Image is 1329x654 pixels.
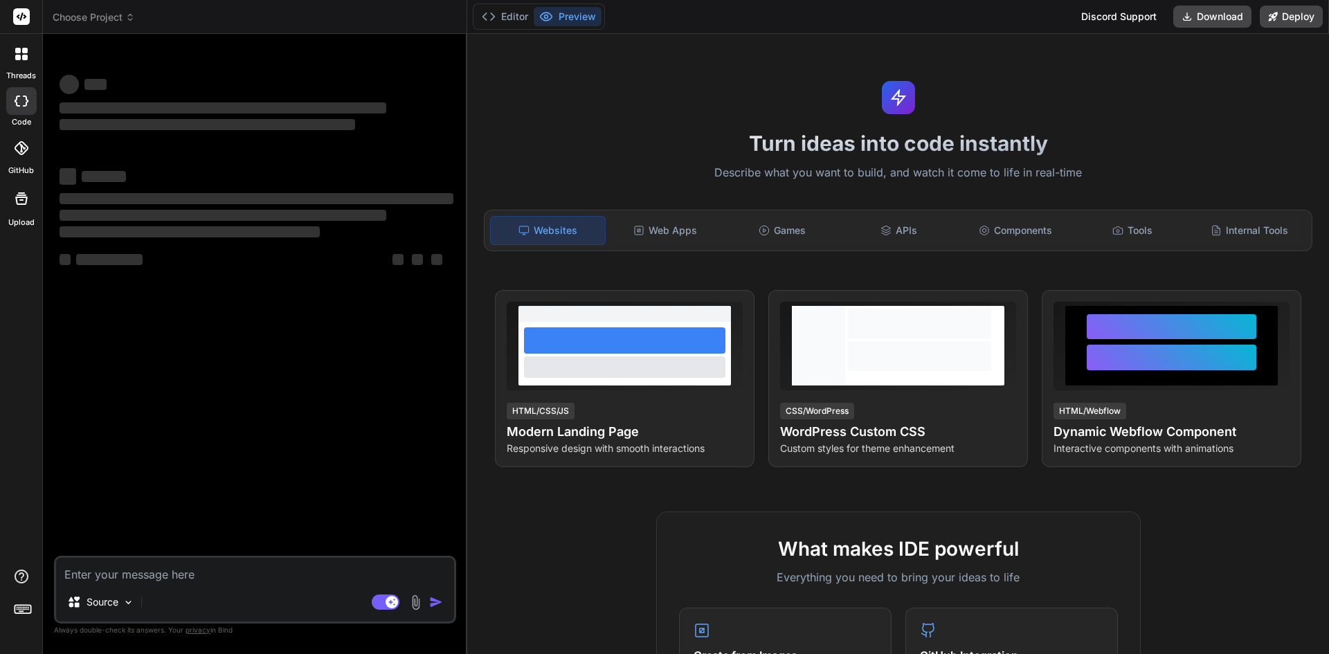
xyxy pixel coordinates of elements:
div: Games [725,216,840,245]
span: ‌ [76,254,143,265]
div: Discord Support [1073,6,1165,28]
h4: WordPress Custom CSS [780,422,1016,442]
div: HTML/Webflow [1054,403,1126,419]
span: ‌ [60,102,386,113]
span: ‌ [60,210,386,221]
span: ‌ [60,168,76,185]
span: ‌ [431,254,442,265]
span: ‌ [60,119,355,130]
div: CSS/WordPress [780,403,854,419]
button: Download [1173,6,1251,28]
div: Web Apps [608,216,723,245]
p: Always double-check its answers. Your in Bind [54,624,456,637]
div: APIs [842,216,956,245]
span: Choose Project [53,10,135,24]
div: Websites [490,216,606,245]
span: ‌ [60,193,453,204]
span: ‌ [412,254,423,265]
span: ‌ [82,171,126,182]
div: Components [959,216,1073,245]
span: ‌ [392,254,404,265]
img: Pick Models [123,597,134,608]
span: ‌ [60,75,79,94]
img: icon [429,595,443,609]
span: ‌ [60,226,320,237]
p: Custom styles for theme enhancement [780,442,1016,455]
label: threads [6,70,36,82]
span: privacy [186,626,210,634]
p: Everything you need to bring your ideas to life [679,569,1118,585]
span: ‌ [84,79,107,90]
label: GitHub [8,165,34,176]
h4: Modern Landing Page [507,422,743,442]
label: Upload [8,217,35,228]
div: Tools [1076,216,1190,245]
p: Responsive design with smooth interactions [507,442,743,455]
span: ‌ [60,254,71,265]
button: Deploy [1260,6,1323,28]
button: Preview [534,7,602,26]
button: Editor [476,7,534,26]
h2: What makes IDE powerful [679,534,1118,563]
label: code [12,116,31,128]
div: HTML/CSS/JS [507,403,575,419]
h1: Turn ideas into code instantly [476,131,1321,156]
p: Interactive components with animations [1054,442,1290,455]
h4: Dynamic Webflow Component [1054,422,1290,442]
div: Internal Tools [1192,216,1306,245]
p: Source [87,595,118,609]
p: Describe what you want to build, and watch it come to life in real-time [476,164,1321,182]
img: attachment [408,594,424,610]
